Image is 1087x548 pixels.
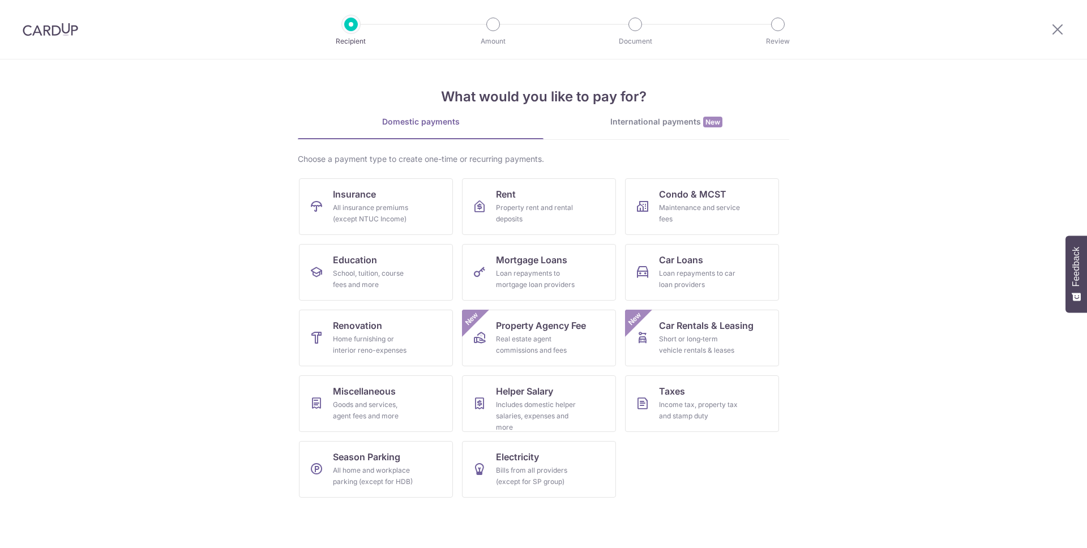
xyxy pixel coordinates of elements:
a: ElectricityBills from all providers (except for SP group) [462,441,616,498]
div: Income tax, property tax and stamp duty [659,399,741,422]
div: School, tuition, course fees and more [333,268,414,290]
p: Review [736,36,820,47]
a: Mortgage LoansLoan repayments to mortgage loan providers [462,244,616,301]
span: Car Loans [659,253,703,267]
iframe: Opens a widget where you can find more information [1014,514,1076,542]
a: Season ParkingAll home and workplace parking (except for HDB) [299,441,453,498]
div: Real estate agent commissions and fees [496,333,577,356]
img: CardUp [23,23,78,36]
p: Amount [451,36,535,47]
a: Helper SalaryIncludes domestic helper salaries, expenses and more [462,375,616,432]
span: Car Rentals & Leasing [659,319,754,332]
span: Condo & MCST [659,187,726,201]
a: TaxesIncome tax, property tax and stamp duty [625,375,779,432]
span: New [626,310,644,328]
a: EducationSchool, tuition, course fees and more [299,244,453,301]
div: Bills from all providers (except for SP group) [496,465,577,487]
a: InsuranceAll insurance premiums (except NTUC Income) [299,178,453,235]
a: RentProperty rent and rental deposits [462,178,616,235]
a: Car LoansLoan repayments to car loan providers [625,244,779,301]
a: MiscellaneousGoods and services, agent fees and more [299,375,453,432]
div: Includes domestic helper salaries, expenses and more [496,399,577,433]
div: Short or long‑term vehicle rentals & leases [659,333,741,356]
a: Condo & MCSTMaintenance and service fees [625,178,779,235]
span: Miscellaneous [333,384,396,398]
div: All insurance premiums (except NTUC Income) [333,202,414,225]
div: Loan repayments to car loan providers [659,268,741,290]
span: New [463,310,481,328]
p: Document [593,36,677,47]
span: Insurance [333,187,376,201]
span: New [703,117,722,127]
span: Rent [496,187,516,201]
span: Taxes [659,384,685,398]
a: Car Rentals & LeasingShort or long‑term vehicle rentals & leasesNew [625,310,779,366]
button: Feedback - Show survey [1065,236,1087,312]
span: Property Agency Fee [496,319,586,332]
span: Season Parking [333,450,400,464]
div: Maintenance and service fees [659,202,741,225]
span: Renovation [333,319,382,332]
h4: What would you like to pay for? [298,87,789,107]
span: Helper Salary [496,384,553,398]
span: Mortgage Loans [496,253,567,267]
span: Feedback [1071,247,1081,286]
p: Recipient [309,36,393,47]
span: Education [333,253,377,267]
a: Property Agency FeeReal estate agent commissions and feesNew [462,310,616,366]
div: Property rent and rental deposits [496,202,577,225]
div: Home furnishing or interior reno-expenses [333,333,414,356]
div: All home and workplace parking (except for HDB) [333,465,414,487]
div: Domestic payments [298,116,543,127]
div: Loan repayments to mortgage loan providers [496,268,577,290]
a: RenovationHome furnishing or interior reno-expenses [299,310,453,366]
span: Electricity [496,450,539,464]
div: International payments [543,116,789,128]
div: Choose a payment type to create one-time or recurring payments. [298,153,789,165]
div: Goods and services, agent fees and more [333,399,414,422]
